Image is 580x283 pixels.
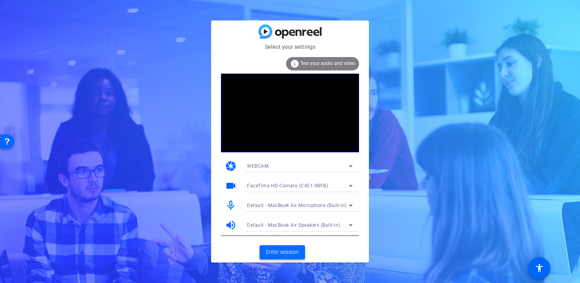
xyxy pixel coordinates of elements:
button: Enter session [260,245,305,259]
span: Enter session [266,248,299,256]
mat-icon: accessibility [535,263,544,273]
mat-icon: mic_none [225,200,237,211]
img: blue-gradient.svg [258,24,322,38]
mat-icon: camera [225,160,237,172]
mat-icon: volume_up [225,219,237,231]
mat-icon: videocam [225,180,237,192]
span: Default - MacBook Air Speakers (Built-in) [247,222,341,228]
span: Default - MacBook Air Microphone (Built-in) [247,203,347,208]
mat-card-subtitle: Select your settings [211,43,369,51]
span: WEBCAM [247,163,268,169]
span: Test your audio and video [300,61,355,66]
span: FaceTime HD Camera (C4E1:9BFB) [247,183,328,189]
mat-icon: info [290,59,299,68]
